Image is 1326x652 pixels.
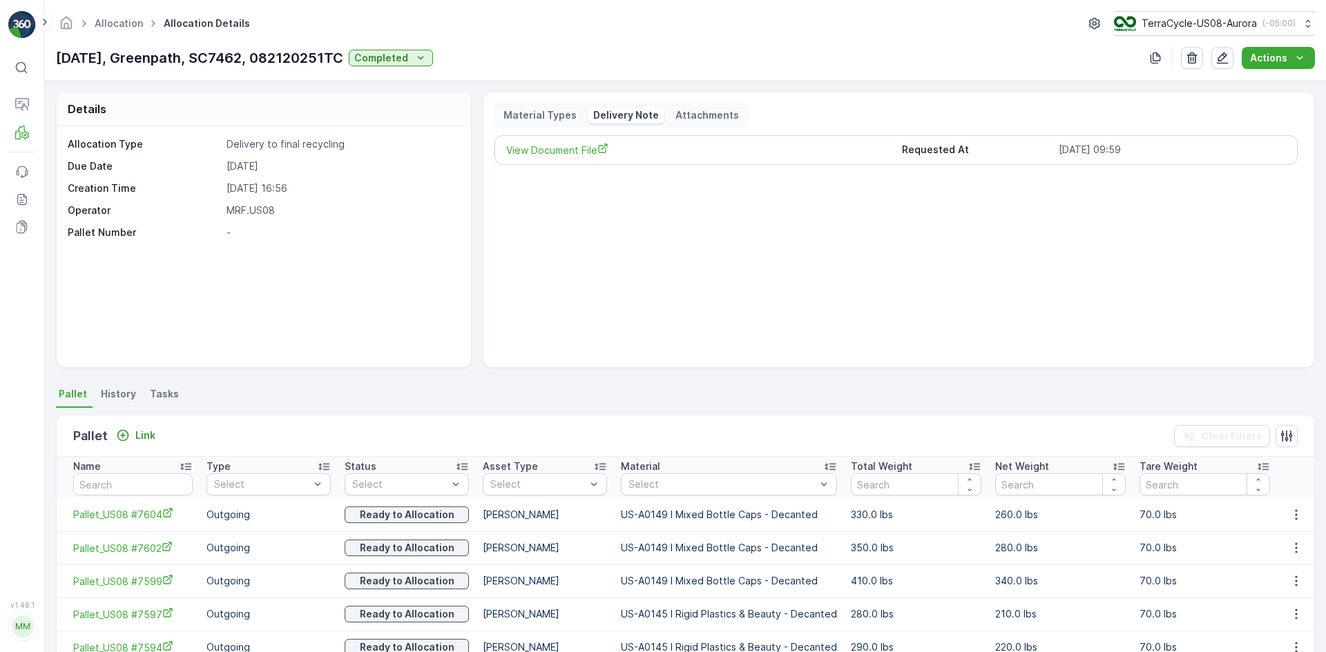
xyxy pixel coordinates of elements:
[1250,51,1287,65] p: Actions
[844,531,988,564] td: 350.0 lbs
[614,498,844,531] td: US-A0149 I Mixed Bottle Caps - Decanted
[988,597,1133,631] td: 210.0 lbs
[902,143,1053,157] p: Requested At
[1242,47,1315,69] button: Actions
[503,108,577,122] p: Material Types
[68,181,221,195] p: Creation Time
[851,460,912,473] p: Total Weight
[73,460,101,473] p: Name
[988,531,1133,564] td: 280.0 lbs
[490,477,586,491] p: Select
[614,531,844,564] td: US-A0149 I Mixed Bottle Caps - Decanted
[844,597,988,631] td: 280.0 lbs
[476,597,614,631] td: [PERSON_NAME]
[349,50,433,66] button: Completed
[476,564,614,597] td: [PERSON_NAME]
[345,573,469,589] button: Ready to Allocation
[73,473,193,495] input: Search
[988,564,1133,597] td: 340.0 lbs
[593,108,659,122] p: Delivery Note
[1114,11,1315,36] button: TerraCycle-US08-Aurora(-05:00)
[68,204,221,217] p: Operator
[150,387,179,401] span: Tasks
[68,101,106,117] p: Details
[59,387,87,401] span: Pallet
[995,473,1126,495] input: Search
[988,498,1133,531] td: 260.0 lbs
[101,387,136,401] span: History
[360,574,454,588] p: Ready to Allocation
[56,48,343,68] p: [DATE], Greenpath, SC7462, 082120251TC
[73,574,193,589] a: Pallet_US08 #7599
[227,137,457,151] p: Delivery to final recycling
[345,506,469,523] button: Ready to Allocation
[95,17,143,29] a: Allocation
[851,473,981,495] input: Search
[621,460,660,473] p: Material
[214,477,309,491] p: Select
[614,564,844,597] td: US-A0149 I Mixed Bottle Caps - Decanted
[68,159,221,173] p: Due Date
[73,541,193,555] a: Pallet_US08 #7602
[8,612,36,641] button: MM
[12,615,34,638] div: MM
[1133,597,1277,631] td: 70.0 lbs
[476,498,614,531] td: [PERSON_NAME]
[227,181,457,195] p: [DATE] 16:56
[352,477,448,491] p: Select
[675,108,739,122] p: Attachments
[1262,18,1296,29] p: ( -05:00 )
[206,460,231,473] p: Type
[483,460,538,473] p: Asset Type
[345,540,469,556] button: Ready to Allocation
[360,508,454,522] p: Ready to Allocation
[200,564,338,597] td: Outgoing
[614,597,844,631] td: US-A0145 I Rigid Plastics & Beauty - Decanted
[628,477,816,491] p: Select
[73,607,193,622] a: Pallet_US08 #7597
[227,159,457,173] p: [DATE]
[1133,531,1277,564] td: 70.0 lbs
[345,606,469,622] button: Ready to Allocation
[354,51,408,65] p: Completed
[476,531,614,564] td: [PERSON_NAME]
[8,601,36,609] span: v 1.48.1
[135,428,155,442] p: Link
[995,460,1049,473] p: Net Weight
[1133,564,1277,597] td: 70.0 lbs
[844,498,988,531] td: 330.0 lbs
[200,531,338,564] td: Outgoing
[360,607,454,621] p: Ready to Allocation
[1174,425,1270,447] button: Clear Filters
[8,11,36,39] img: logo
[1140,473,1270,495] input: Search
[73,426,108,446] p: Pallet
[68,226,221,239] p: Pallet Number
[68,137,221,151] p: Allocation Type
[110,427,161,444] button: Link
[1133,498,1277,531] td: 70.0 lbs
[844,564,988,597] td: 410.0 lbs
[73,507,193,522] a: Pallet_US08 #7604
[345,460,376,473] p: Status
[59,21,74,32] a: Homepage
[1202,429,1262,443] p: Clear Filters
[161,17,253,30] span: Allocation Details
[200,597,338,631] td: Outgoing
[506,143,890,157] a: View Document File
[360,541,454,555] p: Ready to Allocation
[1140,460,1198,473] p: Tare Weight
[1142,17,1257,30] p: TerraCycle-US08-Aurora
[227,226,457,239] p: -
[200,498,338,531] td: Outgoing
[1114,16,1136,31] img: image_ci7OI47.png
[227,204,457,217] p: MRF.US08
[1059,143,1286,157] p: [DATE] 09:59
